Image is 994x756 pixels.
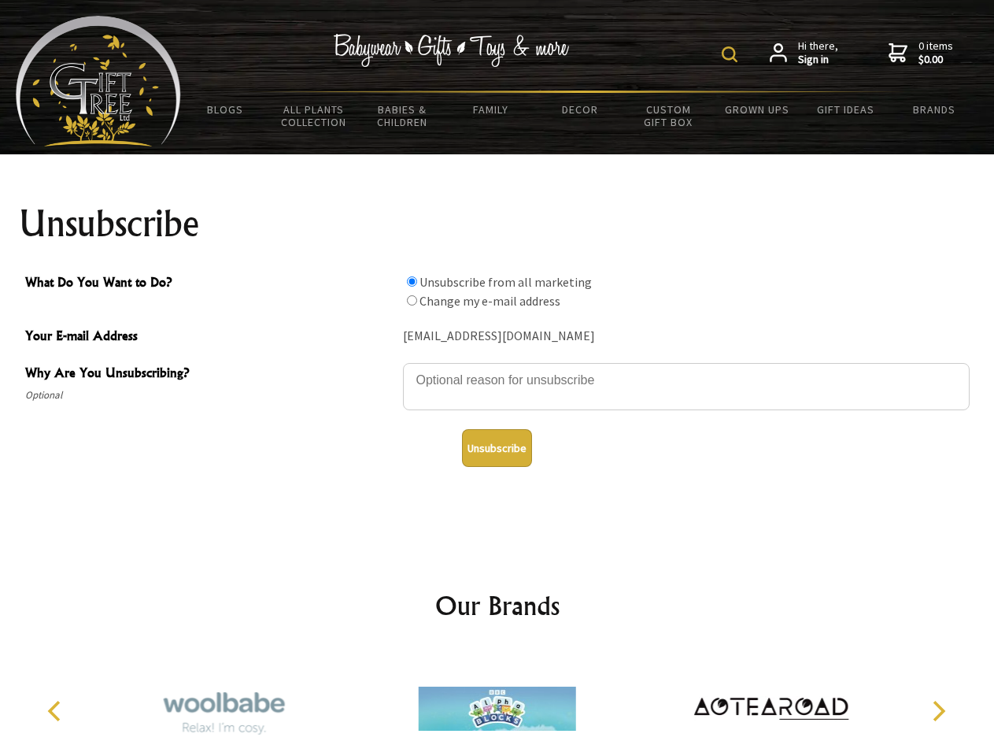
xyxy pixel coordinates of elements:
a: All Plants Collection [270,93,359,139]
a: Decor [535,93,624,126]
button: Next [921,694,955,728]
a: Gift Ideas [801,93,890,126]
a: Family [447,93,536,126]
a: Babies & Children [358,93,447,139]
input: What Do You Want to Do? [407,276,417,287]
textarea: Why Are You Unsubscribing? [403,363,970,410]
a: 0 items$0.00 [889,39,953,67]
img: Babyware - Gifts - Toys and more... [16,16,181,146]
span: Why Are You Unsubscribing? [25,363,395,386]
a: Hi there,Sign in [770,39,838,67]
button: Unsubscribe [462,429,532,467]
span: What Do You Want to Do? [25,272,395,295]
input: What Do You Want to Do? [407,295,417,306]
a: Custom Gift Box [624,93,713,139]
h2: Our Brands [31,587,963,624]
span: Optional [25,386,395,405]
a: Brands [890,93,979,126]
img: product search [722,46,737,62]
span: 0 items [918,39,953,67]
label: Change my e-mail address [419,293,560,309]
div: [EMAIL_ADDRESS][DOMAIN_NAME] [403,324,970,349]
a: Grown Ups [712,93,801,126]
span: Hi there, [798,39,838,67]
strong: $0.00 [918,53,953,67]
span: Your E-mail Address [25,326,395,349]
h1: Unsubscribe [19,205,976,243]
img: Babywear - Gifts - Toys & more [334,34,570,67]
label: Unsubscribe from all marketing [419,274,592,290]
button: Previous [39,694,74,728]
strong: Sign in [798,53,838,67]
a: BLOGS [181,93,270,126]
